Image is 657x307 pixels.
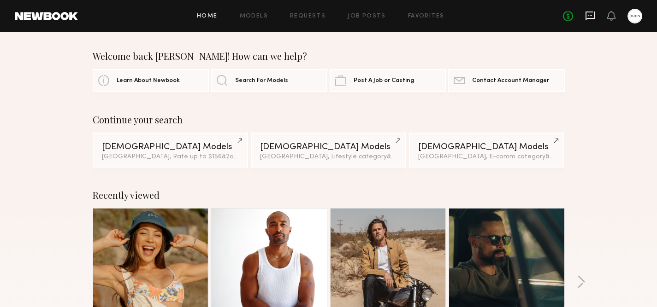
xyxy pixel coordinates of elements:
[260,154,397,160] div: [GEOGRAPHIC_DATA], Lifestyle category
[240,13,268,19] a: Models
[408,13,444,19] a: Favorites
[290,13,326,19] a: Requests
[93,114,565,125] div: Continue your search
[222,154,266,160] span: & 2 other filter s
[545,154,589,160] span: & 3 other filter s
[409,133,564,168] a: [DEMOGRAPHIC_DATA] Models[GEOGRAPHIC_DATA], E-comm category&3other filters
[348,13,386,19] a: Job Posts
[418,143,555,151] div: [DEMOGRAPHIC_DATA] Models
[448,69,564,92] a: Contact Account Manager
[197,13,218,19] a: Home
[102,143,239,151] div: [DEMOGRAPHIC_DATA] Models
[93,51,565,62] div: Welcome back [PERSON_NAME]! How can we help?
[330,69,446,92] a: Post A Job or Casting
[472,78,549,84] span: Contact Account Manager
[418,154,555,160] div: [GEOGRAPHIC_DATA], E-comm category
[93,69,209,92] a: Learn About Newbook
[211,69,327,92] a: Search For Models
[102,154,239,160] div: [GEOGRAPHIC_DATA], Rate up to $156
[93,190,565,201] div: Recently viewed
[117,78,180,84] span: Learn About Newbook
[251,133,406,168] a: [DEMOGRAPHIC_DATA] Models[GEOGRAPHIC_DATA], Lifestyle category&3other filters
[354,78,414,84] span: Post A Job or Casting
[235,78,288,84] span: Search For Models
[93,133,248,168] a: [DEMOGRAPHIC_DATA] Models[GEOGRAPHIC_DATA], Rate up to $156&2other filters
[387,154,431,160] span: & 3 other filter s
[260,143,397,151] div: [DEMOGRAPHIC_DATA] Models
